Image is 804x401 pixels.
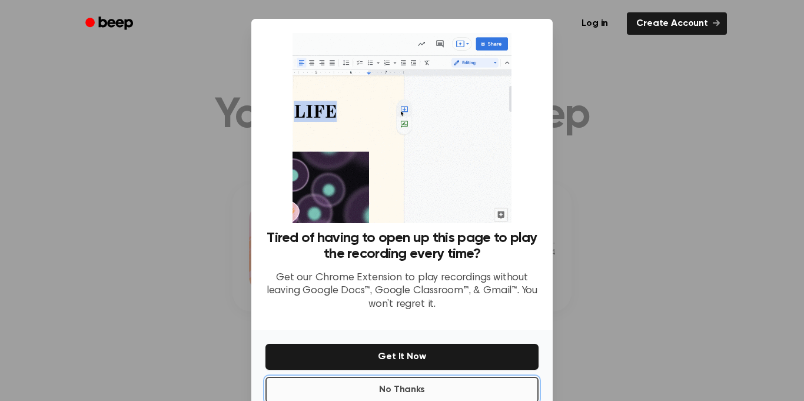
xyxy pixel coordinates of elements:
img: Beep extension in action [293,33,511,223]
a: Beep [77,12,144,35]
button: Get It Now [265,344,539,370]
p: Get our Chrome Extension to play recordings without leaving Google Docs™, Google Classroom™, & Gm... [265,271,539,311]
a: Log in [570,10,620,37]
h3: Tired of having to open up this page to play the recording every time? [265,230,539,262]
a: Create Account [627,12,727,35]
